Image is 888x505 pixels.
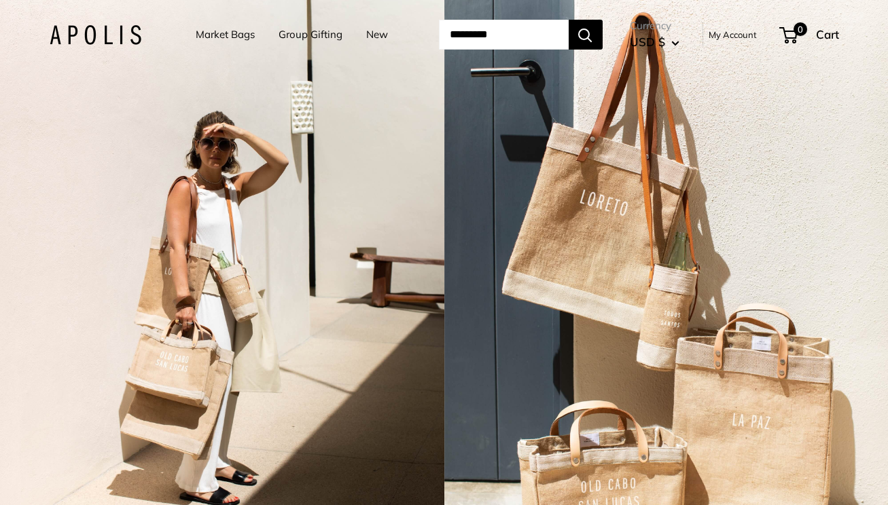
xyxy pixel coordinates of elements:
[50,25,141,45] img: Apolis
[366,25,388,44] a: New
[439,20,569,50] input: Search...
[709,26,757,43] a: My Account
[630,16,679,35] span: Currency
[630,35,665,49] span: USD $
[569,20,603,50] button: Search
[781,24,839,45] a: 0 Cart
[793,22,806,36] span: 0
[630,31,679,53] button: USD $
[816,27,839,41] span: Cart
[196,25,255,44] a: Market Bags
[279,25,342,44] a: Group Gifting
